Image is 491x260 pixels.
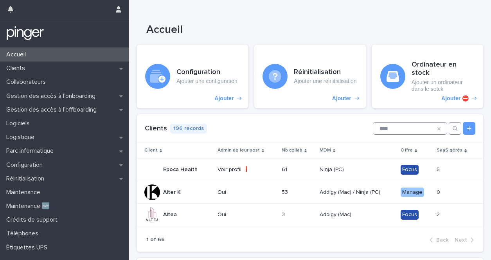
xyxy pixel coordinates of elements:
[332,95,351,102] p: Ajouter
[3,92,102,100] p: Gestion des accès à l’onboarding
[176,78,237,85] p: Ajouter une configuration
[401,146,413,155] p: Offre
[3,216,64,224] p: Crédits de support
[441,95,469,102] p: Ajouter ⛔️
[137,204,483,226] tr: AlteaAltea Oui33 Addigy (Mac)Addigy (Mac) Focus22
[254,45,365,108] a: Ajouter
[320,210,353,218] p: Addigy (Mac)
[3,244,54,251] p: Étiquettes UPS
[3,202,56,210] p: Maintenance 🆕
[401,165,419,175] div: Focus
[3,147,60,155] p: Parc informatique
[144,146,158,155] p: Client
[282,210,286,218] p: 3
[412,79,475,92] p: Ajouter un ordinateur dans le sotck
[218,211,275,218] p: Oui
[214,95,234,102] p: Ajouter
[320,165,345,173] p: Ninja (PC)
[3,161,49,169] p: Configuration
[137,158,483,181] tr: Epoca HealthEpoca Health Voir profil ❗6161 Ninja (PC)Ninja (PC) Focus55
[437,188,442,196] p: 0
[3,65,31,72] p: Clients
[320,188,382,196] p: Addigy (Mac) / Ninja (PC)
[436,237,448,243] span: Back
[3,230,45,237] p: Téléphones
[372,45,483,108] a: Ajouter ⛔️
[163,165,199,173] p: Epoca Health
[146,237,165,243] p: 1 of 66
[3,120,36,127] p: Logiciels
[401,188,424,197] div: Manage
[6,25,44,41] img: mTgBEunGTSyRkCgitkcU
[463,122,475,135] a: Add new record
[3,189,47,196] p: Maintenance
[294,68,356,77] h3: Réinitialisation
[170,124,207,134] p: 196 records
[3,78,52,86] p: Collaborateurs
[218,166,275,173] p: Voir profil ❗
[437,165,441,173] p: 5
[3,175,50,182] p: Réinitialisation
[430,237,451,244] button: Back
[451,237,474,244] button: Next
[3,51,32,58] p: Accueil
[218,189,275,196] p: Oui
[3,106,103,114] p: Gestion des accès à l’offboarding
[137,181,483,204] tr: Alter KAlter K Oui5353 Addigy (Mac) / Ninja (PC)Addigy (Mac) / Ninja (PC) Manage00
[282,146,302,155] p: Nb collab
[455,237,467,243] span: Next
[163,210,178,218] p: Altea
[145,125,167,132] a: Clients
[437,210,441,218] p: 2
[401,210,419,220] div: Focus
[137,45,248,108] a: Ajouter
[294,78,356,85] p: Ajouter une réinitialisation
[3,134,41,141] p: Logistique
[320,146,331,155] p: MDM
[282,188,290,196] p: 53
[412,61,475,78] h3: Ordinateur en stock
[437,146,462,155] p: SaaS gérés
[176,68,237,77] h3: Configuration
[282,165,289,173] p: 61
[146,23,490,37] h1: Accueil
[218,146,260,155] p: Admin de leur post
[163,188,182,196] p: Alter K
